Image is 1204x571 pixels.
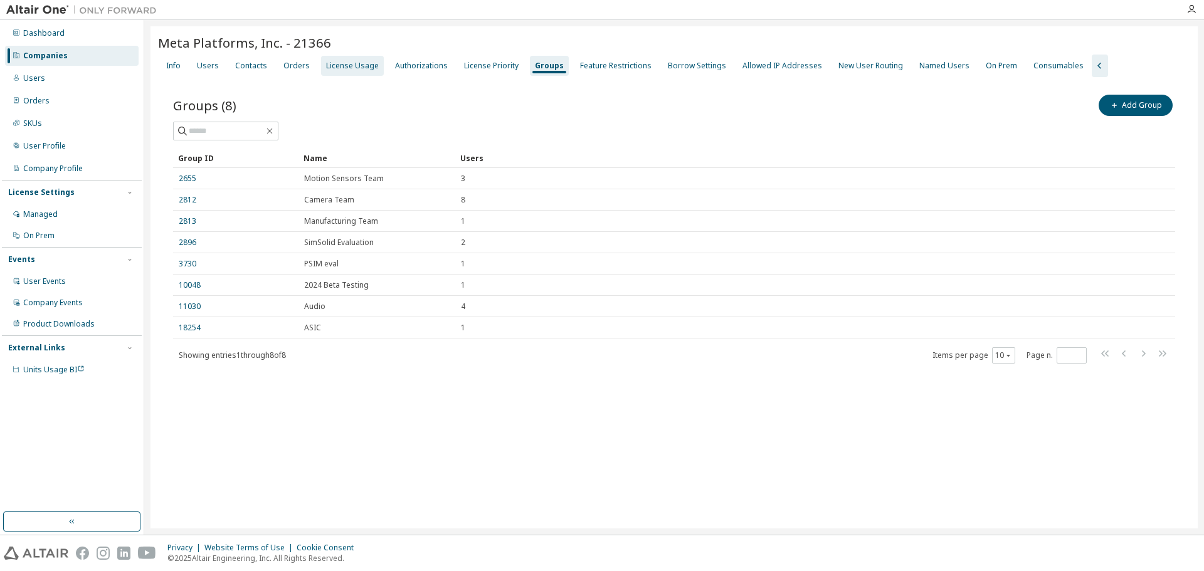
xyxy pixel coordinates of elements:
span: Manufacturing Team [304,216,378,226]
div: Users [23,73,45,83]
span: 2024 Beta Testing [304,280,369,290]
div: Users [197,61,219,71]
span: Showing entries 1 through 8 of 8 [179,350,286,360]
div: License Usage [326,61,379,71]
div: Events [8,254,35,265]
div: Consumables [1033,61,1084,71]
div: License Priority [464,61,519,71]
a: 2813 [179,216,196,226]
div: SKUs [23,118,42,128]
span: Items per page [932,347,1015,364]
div: New User Routing [838,61,903,71]
div: Product Downloads [23,319,95,329]
div: On Prem [986,61,1017,71]
span: Units Usage BI [23,364,85,375]
a: 18254 [179,323,201,333]
div: Named Users [919,61,969,71]
div: License Settings [8,187,75,197]
div: Managed [23,209,58,219]
span: Page n. [1027,347,1087,364]
div: Users [460,148,1140,168]
span: SimSolid Evaluation [304,238,374,248]
img: linkedin.svg [117,547,130,560]
a: 2655 [179,174,196,184]
div: User Events [23,276,66,286]
div: Feature Restrictions [580,61,652,71]
p: © 2025 Altair Engineering, Inc. All Rights Reserved. [167,553,361,563]
div: On Prem [23,231,55,241]
span: Audio [304,301,325,312]
a: 3730 [179,259,196,269]
img: altair_logo.svg [4,547,68,560]
div: Groups [535,61,564,71]
img: youtube.svg [138,547,156,560]
span: 4 [461,301,465,312]
button: Add Group [1099,95,1173,116]
img: instagram.svg [97,547,110,560]
div: Dashboard [23,28,65,38]
div: Allowed IP Addresses [742,61,822,71]
button: 10 [995,350,1012,360]
div: Cookie Consent [297,543,361,553]
div: External Links [8,343,65,353]
div: Companies [23,51,68,61]
span: Meta Platforms, Inc. - 21366 [158,34,331,51]
div: Name [304,148,450,168]
div: Company Events [23,298,83,308]
div: Borrow Settings [668,61,726,71]
a: 2896 [179,238,196,248]
a: 10048 [179,280,201,290]
div: Orders [23,96,50,106]
a: 11030 [179,301,201,312]
span: PSIM eval [304,259,339,269]
span: ASIC [304,323,321,333]
span: Groups (8) [173,97,236,114]
div: Group ID [178,148,293,168]
a: 2812 [179,195,196,205]
span: 8 [461,195,465,205]
span: 1 [461,280,465,290]
div: Orders [283,61,310,71]
span: 2 [461,238,465,248]
span: 1 [461,259,465,269]
div: Company Profile [23,164,83,174]
div: Privacy [167,543,204,553]
span: 1 [461,216,465,226]
div: User Profile [23,141,66,151]
span: 1 [461,323,465,333]
img: Altair One [6,4,163,16]
span: Camera Team [304,195,354,205]
span: Motion Sensors Team [304,174,384,184]
div: Website Terms of Use [204,543,297,553]
span: 3 [461,174,465,184]
div: Contacts [235,61,267,71]
div: Info [166,61,181,71]
div: Authorizations [395,61,448,71]
img: facebook.svg [76,547,89,560]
